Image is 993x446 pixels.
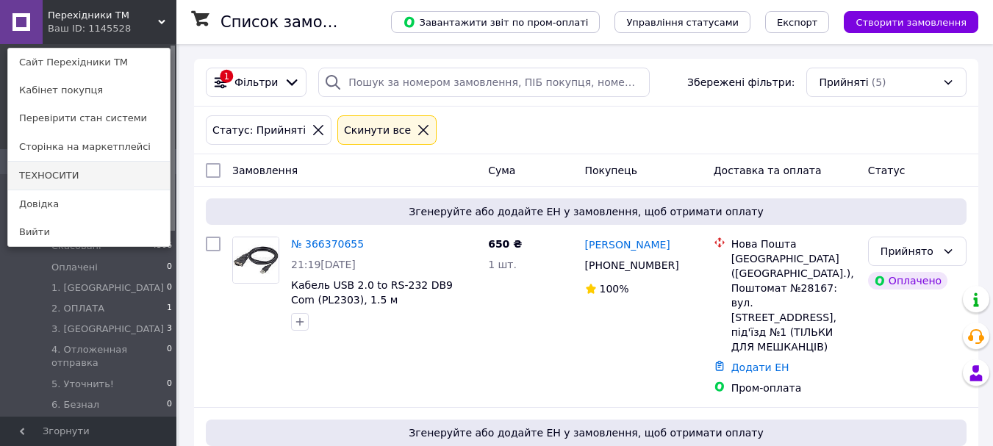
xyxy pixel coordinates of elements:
[488,238,522,250] span: 650 ₴
[51,378,114,391] span: 5. Уточнить!
[488,259,517,270] span: 1 шт.
[167,261,172,274] span: 0
[868,165,906,176] span: Статус
[51,302,104,315] span: 2. ОПЛАТА
[221,13,370,31] h1: Список замовлень
[868,272,947,289] div: Оплачено
[291,238,364,250] a: № 366370655
[8,162,170,190] a: ТЕХНОСИТИ
[731,381,856,395] div: Пром-оплата
[714,165,822,176] span: Доставка та оплата
[777,17,818,28] span: Експорт
[232,237,279,284] a: Фото товару
[881,243,936,259] div: Прийнято
[341,122,414,138] div: Cкинути все
[829,15,978,27] a: Створити замовлення
[687,75,795,90] span: Збережені фільтри:
[585,237,670,252] a: [PERSON_NAME]
[488,165,515,176] span: Cума
[731,362,789,373] a: Додати ЕН
[765,11,830,33] button: Експорт
[232,165,298,176] span: Замовлення
[614,11,750,33] button: Управління статусами
[391,11,600,33] button: Завантажити звіт по пром-оплаті
[585,165,637,176] span: Покупець
[51,343,167,370] span: 4. Отложенная отправка
[626,17,739,28] span: Управління статусами
[212,425,961,440] span: Згенеруйте або додайте ЕН у замовлення, щоб отримати оплату
[731,237,856,251] div: Нова Пошта
[844,11,978,33] button: Створити замовлення
[209,122,309,138] div: Статус: Прийняті
[291,279,453,306] a: Кабель USB 2.0 to RS-232 DB9 Com (PL2303), 1.5 м
[167,398,172,411] span: 0
[167,323,172,336] span: 3
[48,22,110,35] div: Ваш ID: 1145528
[872,76,886,88] span: (5)
[48,9,158,22] span: Перехiдники ТМ
[731,251,856,354] div: [GEOGRAPHIC_DATA] ([GEOGRAPHIC_DATA].), Поштомат №28167: вул. [STREET_ADDRESS], під'їзд №1 (ТІЛЬК...
[8,190,170,218] a: Довідка
[8,48,170,76] a: Сайт Перехiдники ТМ
[233,237,279,283] img: Фото товару
[51,261,98,274] span: Оплачені
[167,343,172,370] span: 0
[167,281,172,295] span: 0
[51,281,164,295] span: 1. [GEOGRAPHIC_DATA]
[8,218,170,246] a: Вийти
[51,323,164,336] span: 3. [GEOGRAPHIC_DATA]
[51,398,99,411] span: 6. Безнал
[585,259,679,271] span: [PHONE_NUMBER]
[8,76,170,104] a: Кабінет покупця
[291,259,356,270] span: 21:19[DATE]
[234,75,278,90] span: Фільтри
[856,17,967,28] span: Створити замовлення
[318,68,650,97] input: Пошук за номером замовлення, ПІБ покупця, номером телефону, Email, номером накладної
[167,378,172,391] span: 0
[167,302,172,315] span: 1
[8,104,170,132] a: Перевірити стан системи
[600,283,629,295] span: 100%
[212,204,961,219] span: Згенеруйте або додайте ЕН у замовлення, щоб отримати оплату
[403,15,588,29] span: Завантажити звіт по пром-оплаті
[8,133,170,161] a: Сторінка на маркетплейсі
[819,75,868,90] span: Прийняті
